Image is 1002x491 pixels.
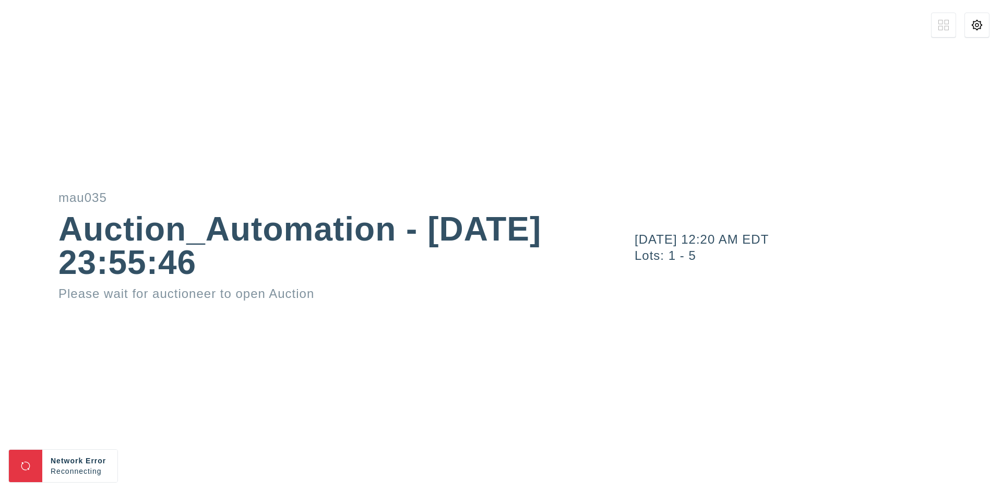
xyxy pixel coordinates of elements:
div: Network Error [51,456,109,466]
div: Please wait for auctioneer to open Auction [58,288,543,300]
span: . [106,467,109,475]
div: Auction_Automation - [DATE] 23:55:46 [58,212,543,279]
div: mau035 [58,191,543,204]
span: . [104,467,106,475]
div: [DATE] 12:20 AM EDT [635,233,1002,246]
span: . [102,467,104,475]
div: Reconnecting [51,466,109,476]
div: Lots: 1 - 5 [635,249,1002,262]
